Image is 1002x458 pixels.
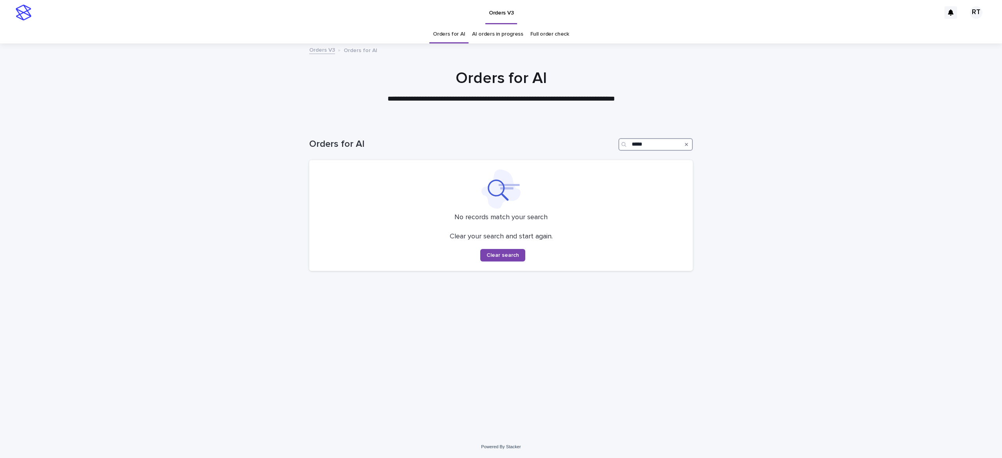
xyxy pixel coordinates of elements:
button: Clear search [480,249,525,261]
h1: Orders for AI [309,69,693,88]
a: Powered By Stacker [481,444,521,449]
p: Clear your search and start again. [450,233,553,241]
a: Full order check [530,25,569,43]
img: stacker-logo-s-only.png [16,5,31,20]
span: Clear search [487,252,519,258]
a: Orders V3 [309,45,335,54]
a: AI orders in progress [472,25,523,43]
p: Orders for AI [344,45,377,54]
div: RT [970,6,982,19]
p: No records match your search [319,213,683,222]
h1: Orders for AI [309,139,615,150]
a: Orders for AI [433,25,465,43]
input: Search [618,138,693,151]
